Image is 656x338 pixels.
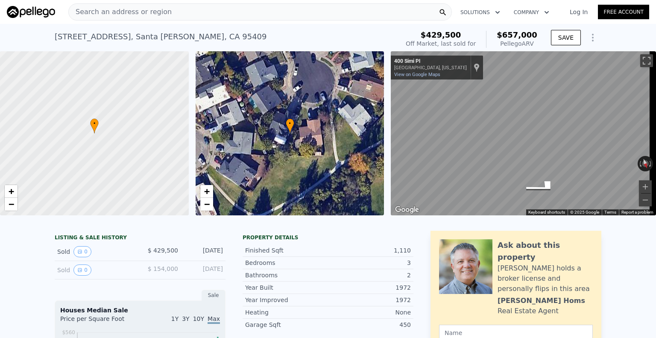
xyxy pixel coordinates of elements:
span: Max [208,315,220,324]
div: LISTING & SALE HISTORY [55,234,225,243]
span: $ 154,000 [148,265,178,272]
div: 450 [328,320,411,329]
span: 3Y [182,315,189,322]
span: $657,000 [497,30,537,39]
a: View on Google Maps [394,72,440,77]
button: Rotate counterclockwise [638,156,642,171]
div: 2 [328,271,411,279]
div: Pellego ARV [497,39,537,48]
div: [GEOGRAPHIC_DATA], [US_STATE] [394,65,467,71]
span: 1Y [171,315,179,322]
div: Year Built [245,283,328,292]
div: 1,110 [328,246,411,255]
a: Free Account [598,5,649,19]
a: Show location on map [474,63,480,72]
div: • [90,118,99,133]
img: Google [393,204,421,215]
span: Search an address or region [69,7,172,17]
button: Zoom out [639,194,652,206]
button: Zoom in [639,180,652,193]
div: Year Improved [245,296,328,304]
span: 10Y [193,315,204,322]
div: Real Estate Agent [498,306,559,316]
button: SAVE [551,30,581,45]
span: − [9,199,14,209]
button: Toggle fullscreen view [640,54,653,67]
div: Heating [245,308,328,317]
div: Price per Square Foot [60,314,140,328]
div: 3 [328,259,411,267]
span: + [204,186,209,197]
path: Go Northwest, Simi Pl [511,176,574,197]
span: $ 429,500 [148,247,178,254]
div: [DATE] [185,246,223,257]
span: © 2025 Google [570,210,599,215]
a: Log In [559,8,598,16]
span: $429,500 [421,30,461,39]
div: Garage Sqft [245,320,328,329]
div: Houses Median Sale [60,306,220,314]
button: Company [507,5,556,20]
button: Show Options [584,29,601,46]
div: Street View [391,51,656,215]
div: Map [391,51,656,215]
div: Sold [57,246,133,257]
button: Solutions [454,5,507,20]
div: Bathrooms [245,271,328,279]
span: + [9,186,14,197]
span: • [90,120,99,127]
div: [PERSON_NAME] Homs [498,296,585,306]
div: 1972 [328,283,411,292]
a: Zoom out [5,198,18,211]
span: − [204,199,209,209]
img: Pellego [7,6,55,18]
div: [PERSON_NAME] holds a broker license and personally flips in this area [498,263,593,294]
span: • [286,120,294,127]
div: • [286,118,294,133]
tspan: $560 [62,329,75,335]
button: View historical data [73,265,91,276]
a: Report a problem [621,210,653,215]
div: [STREET_ADDRESS] , Santa [PERSON_NAME] , CA 95409 [55,31,267,43]
div: Property details [243,234,413,241]
div: Sale [202,290,225,301]
div: Ask about this property [498,239,593,263]
a: Zoom in [200,185,213,198]
a: Zoom in [5,185,18,198]
div: [DATE] [185,265,223,276]
div: 400 Simi Pl [394,58,467,65]
button: Reset the view [640,156,651,172]
a: Zoom out [200,198,213,211]
div: Off Market, last sold for [406,39,476,48]
div: Bedrooms [245,259,328,267]
a: Terms (opens in new tab) [604,210,616,215]
div: 1972 [328,296,411,304]
button: View historical data [73,246,91,257]
a: Open this area in Google Maps (opens a new window) [393,204,421,215]
div: None [328,308,411,317]
button: Keyboard shortcuts [528,209,565,215]
button: Rotate clockwise [649,156,653,171]
div: Finished Sqft [245,246,328,255]
div: Sold [57,265,133,276]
